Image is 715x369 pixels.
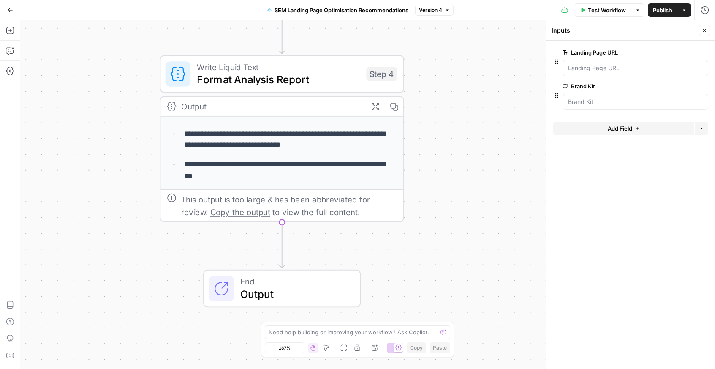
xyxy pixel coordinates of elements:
[415,5,454,16] button: Version 4
[181,193,397,219] div: This output is too large & has been abbreviated for review. to view the full content.
[279,344,291,351] span: 187%
[563,48,661,57] label: Landing Page URL
[275,6,408,14] span: SEM Landing Page Optimisation Recommendations
[575,3,631,17] button: Test Workflow
[366,67,397,81] div: Step 4
[653,6,672,14] span: Publish
[648,3,677,17] button: Publish
[419,6,442,14] span: Version 4
[280,222,284,268] g: Edge from step_4 to end
[210,207,270,216] span: Copy the output
[608,124,632,133] span: Add Field
[430,342,450,353] button: Paste
[553,122,694,135] button: Add Field
[197,60,360,73] span: Write Liquid Text
[588,6,626,14] span: Test Workflow
[563,82,661,90] label: Brand Kit
[160,270,404,308] div: EndOutput
[410,344,423,352] span: Copy
[407,342,426,353] button: Copy
[197,71,360,87] span: Format Analysis Report
[568,64,703,72] input: Landing Page URL
[433,344,447,352] span: Paste
[181,100,361,113] div: Output
[262,3,413,17] button: SEM Landing Page Optimisation Recommendations
[280,8,284,53] g: Edge from step_3 to step_4
[240,275,348,288] span: End
[552,26,696,35] div: Inputs
[568,98,703,106] input: Brand Kit
[240,286,348,302] span: Output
